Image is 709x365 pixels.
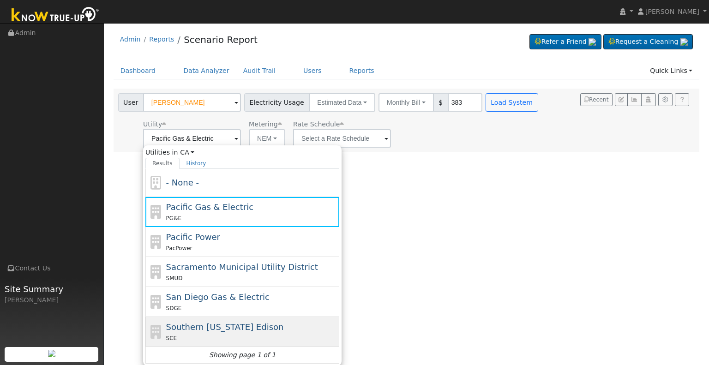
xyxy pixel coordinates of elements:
[5,283,99,295] span: Site Summary
[120,36,141,43] a: Admin
[627,93,642,106] button: Multi-Series Graph
[433,93,448,112] span: $
[184,34,258,45] a: Scenario Report
[7,5,104,26] img: Know True-Up
[342,62,381,79] a: Reports
[143,129,241,148] input: Select a Utility
[209,350,276,360] i: Showing page 1 of 1
[675,93,689,106] a: Help Link
[166,178,199,187] span: - None -
[166,202,253,212] span: Pacific Gas & Electric
[149,36,174,43] a: Reports
[589,38,596,46] img: retrieve
[145,158,180,169] a: Results
[166,215,181,221] span: PG&E
[145,148,339,157] span: Utilities in
[486,93,538,112] button: Load System
[645,8,699,15] span: [PERSON_NAME]
[180,158,213,169] a: History
[615,93,628,106] button: Edit User
[166,292,270,302] span: San Diego Gas & Electric
[166,335,177,341] span: SCE
[166,245,192,251] span: PacPower
[643,62,699,79] a: Quick Links
[236,62,282,79] a: Audit Trail
[529,34,601,50] a: Refer a Friend
[249,129,285,148] button: NEM
[309,93,375,112] button: Estimated Data
[114,62,163,79] a: Dashboard
[166,322,284,332] span: Southern [US_STATE] Edison
[143,120,241,129] div: Utility
[603,34,693,50] a: Request a Cleaning
[244,93,309,112] span: Electricity Usage
[176,62,236,79] a: Data Analyzer
[293,120,344,128] span: Alias: None
[5,295,99,305] div: [PERSON_NAME]
[166,232,220,242] span: Pacific Power
[296,62,329,79] a: Users
[166,305,182,311] span: SDGE
[166,275,183,281] span: SMUD
[293,129,391,148] input: Select a Rate Schedule
[249,120,285,129] div: Metering
[641,93,655,106] button: Login As
[143,93,241,112] input: Select a User
[580,93,613,106] button: Recent
[680,38,688,46] img: retrieve
[658,93,673,106] button: Settings
[180,148,194,157] a: CA
[48,350,55,357] img: retrieve
[166,262,318,272] span: Sacramento Municipal Utility District
[379,93,434,112] button: Monthly Bill
[118,93,144,112] span: User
